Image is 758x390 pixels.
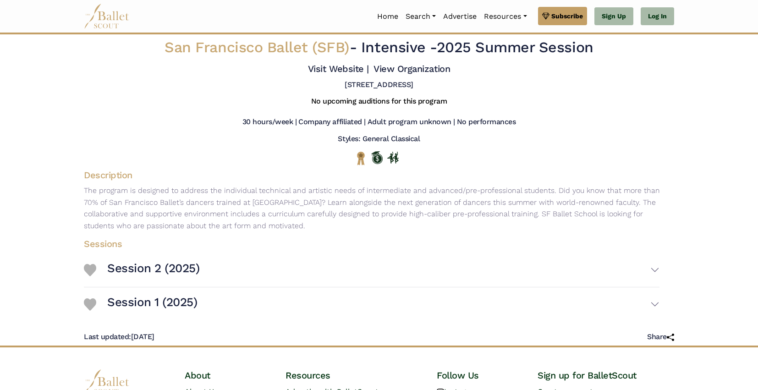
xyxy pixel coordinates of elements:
h4: Description [77,169,681,181]
h5: [DATE] [84,332,154,342]
h5: Adult program unknown | [368,117,455,127]
img: National [355,151,367,165]
h4: Sign up for BalletScout [538,369,674,381]
img: Offers Scholarship [371,151,383,164]
h3: Session 2 (2025) [107,261,199,276]
h5: Styles: General Classical [338,134,420,144]
h5: No upcoming auditions for this program [311,97,447,106]
p: The program is designed to address the individual technical and artistic needs of intermediate an... [77,185,681,231]
a: Visit Website | [308,63,369,74]
h5: 30 hours/week | [242,117,297,127]
span: Subscribe [551,11,583,21]
a: Subscribe [538,7,587,25]
a: Sign Up [594,7,633,26]
h2: - 2025 Summer Session [134,38,624,57]
img: gem.svg [542,11,549,21]
h5: [STREET_ADDRESS] [345,80,413,90]
span: Last updated: [84,332,131,341]
button: Session 1 (2025) [107,291,659,318]
a: Resources [480,7,530,26]
h4: Follow Us [437,369,523,381]
a: Home [374,7,402,26]
h4: About [185,369,271,381]
button: Session 2 (2025) [107,257,659,284]
span: Intensive - [361,38,437,56]
a: Advertise [439,7,480,26]
h5: No performances [457,117,516,127]
h3: Session 1 (2025) [107,295,197,310]
h4: Resources [286,369,422,381]
a: Search [402,7,439,26]
img: Heart [84,298,96,311]
img: In Person [387,152,399,164]
h5: Company affiliated | [298,117,365,127]
h5: Share [647,332,674,342]
a: Log In [641,7,674,26]
img: Heart [84,264,96,276]
h4: Sessions [77,238,667,250]
a: View Organization [374,63,450,74]
span: San Francisco Ballet (SFB) [165,38,350,56]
